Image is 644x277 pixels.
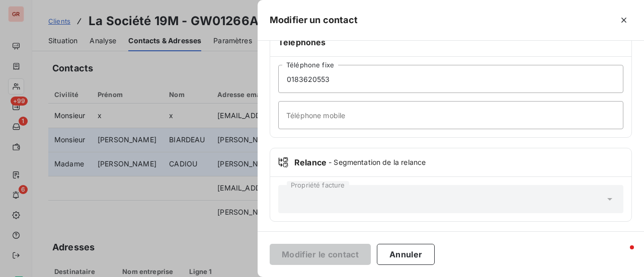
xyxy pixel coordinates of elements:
h5: Modifier un contact [270,13,358,27]
button: Modifier le contact [270,244,371,265]
div: Relance [278,156,623,168]
input: placeholder [278,101,623,129]
h6: Téléphones [278,36,623,48]
iframe: Intercom live chat [610,243,634,267]
button: Annuler [377,244,435,265]
input: placeholder [278,65,623,93]
span: - Segmentation de la relance [329,157,426,167]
